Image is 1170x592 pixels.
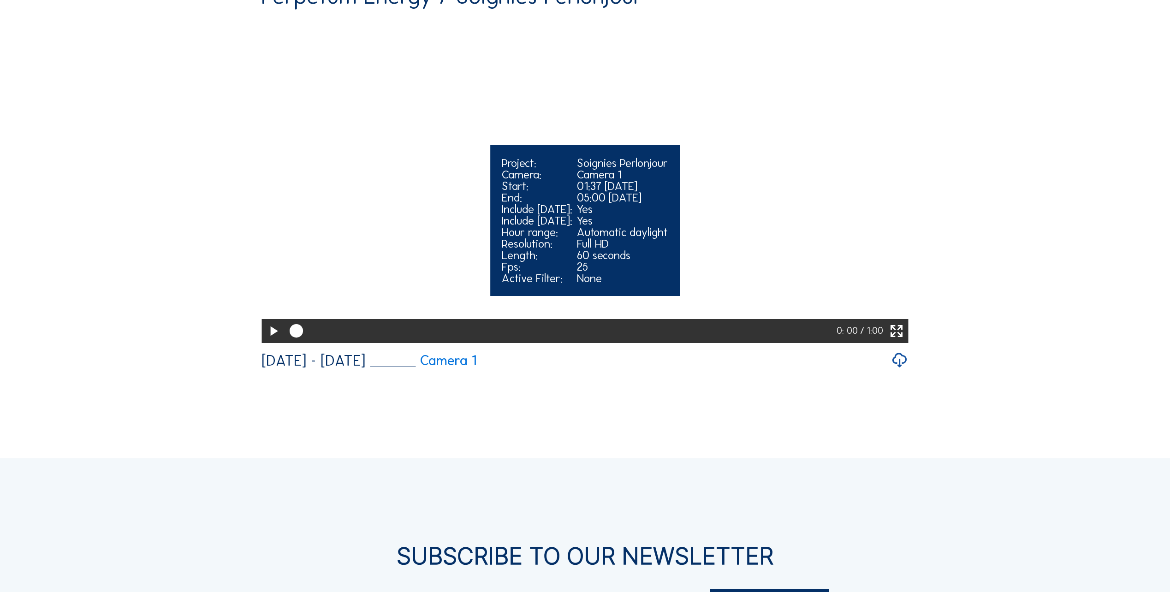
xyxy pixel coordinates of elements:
[502,272,572,284] div: Active Filter:
[860,319,883,343] div: / 1:00
[577,261,668,272] div: 25
[502,192,572,203] div: End:
[502,215,572,226] div: Include [DATE]:
[577,157,668,169] div: Soignies Perlonjour
[261,18,909,341] video: Your browser does not support the video tag.
[577,238,668,249] div: Full HD
[502,203,572,215] div: Include [DATE]:
[577,215,668,226] div: Yes
[146,545,1024,568] div: Subscribe to our newsletter
[502,261,572,272] div: Fps:
[577,203,668,215] div: Yes
[577,249,668,261] div: 60 seconds
[370,354,476,367] a: Camera 1
[577,180,668,192] div: 01:37 [DATE]
[502,226,572,238] div: Hour range:
[502,238,572,249] div: Resolution:
[577,169,668,180] div: Camera 1
[577,272,668,284] div: None
[502,249,572,261] div: Length:
[261,353,365,368] div: [DATE] - [DATE]
[577,192,668,203] div: 05:00 [DATE]
[502,169,572,180] div: Camera:
[577,226,668,238] div: Automatic daylight
[502,157,572,169] div: Project:
[502,180,572,192] div: Start:
[837,319,860,343] div: 0: 00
